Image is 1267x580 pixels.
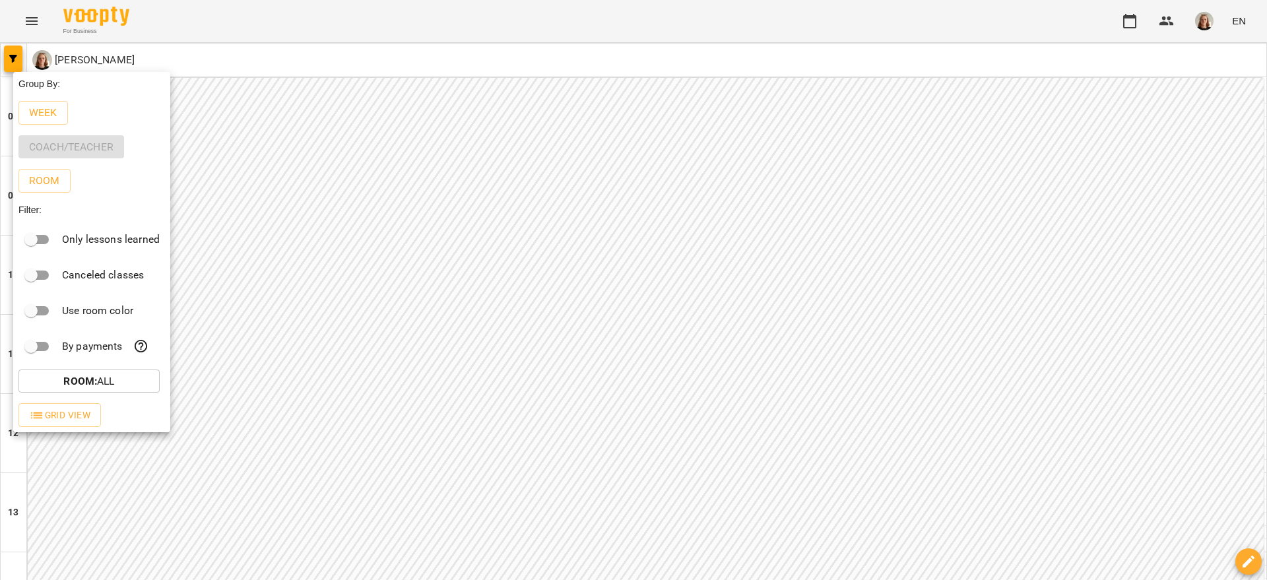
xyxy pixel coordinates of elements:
button: Week [18,101,68,125]
b: Room : [63,375,97,387]
p: Canceled classes [62,267,144,283]
button: Room:All [18,370,160,393]
p: Week [29,105,57,121]
p: Room [29,173,60,189]
div: Group By: [13,72,170,96]
button: Room [18,169,71,193]
p: Use room color [62,303,133,319]
button: Grid View [18,403,101,427]
p: All [63,373,114,389]
span: Grid View [29,407,90,423]
p: Only lessons learned [62,232,160,247]
p: By payments [62,338,123,354]
div: Filter: [13,198,170,222]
